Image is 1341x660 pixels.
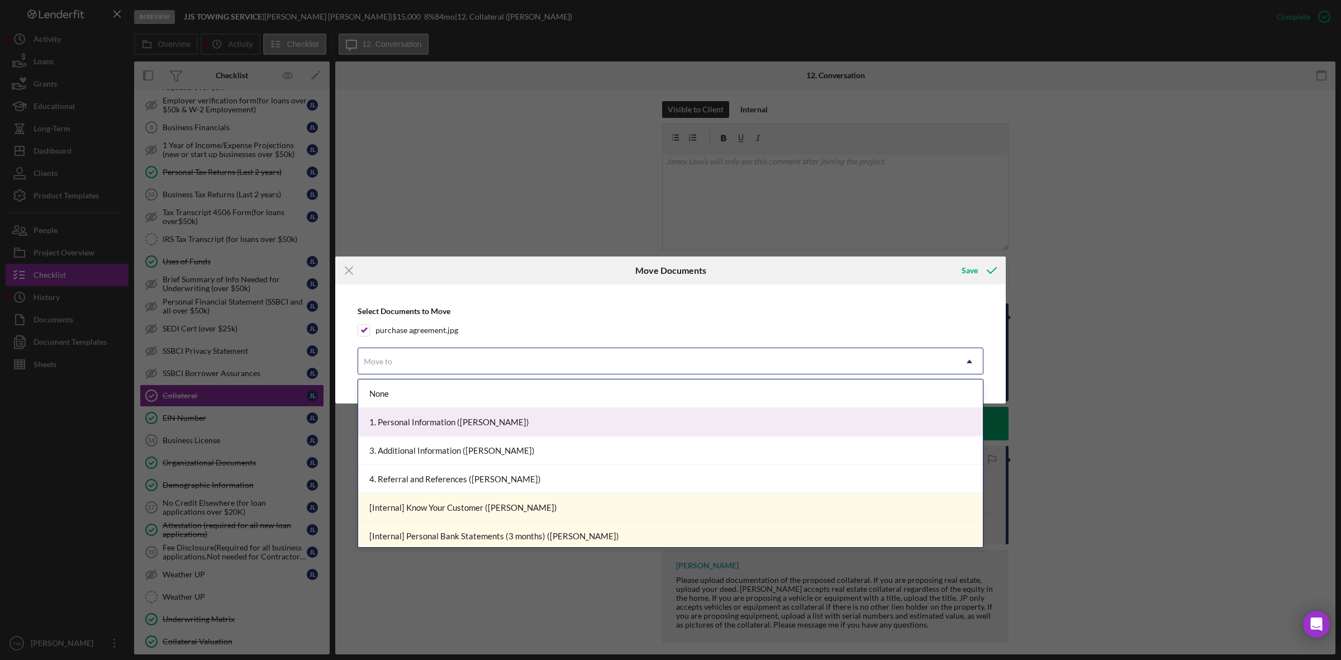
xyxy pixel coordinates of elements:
div: None [358,379,983,408]
div: [Internal] Personal Bank Statements (3 months) ([PERSON_NAME]) [358,522,983,550]
div: [Internal] Know Your Customer ([PERSON_NAME]) [358,493,983,522]
div: 4. Referral and References ([PERSON_NAME]) [358,465,983,493]
button: Save [950,259,1006,282]
h6: Move Documents [635,265,706,276]
div: Open Intercom Messenger [1303,611,1330,638]
div: 3. Additional Information ([PERSON_NAME]) [358,436,983,465]
b: Select Documents to Move [358,306,450,316]
label: purchase agreement.jpg [375,325,458,336]
div: 1. Personal Information ([PERSON_NAME]) [358,408,983,436]
div: Save [962,259,978,282]
div: Move to [364,357,392,366]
